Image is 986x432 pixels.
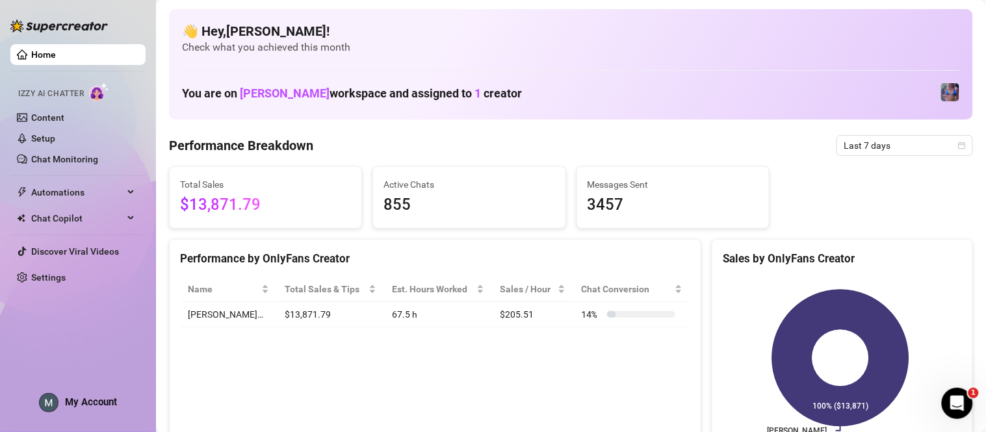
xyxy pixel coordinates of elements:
[10,19,108,32] img: logo-BBDzfeDw.svg
[573,277,690,302] th: Chat Conversion
[285,282,366,296] span: Total Sales & Tips
[581,307,602,322] span: 14 %
[31,133,55,144] a: Setup
[723,250,962,268] div: Sales by OnlyFans Creator
[182,86,522,101] h1: You are on workspace and assigned to creator
[89,83,109,101] img: AI Chatter
[31,246,119,257] a: Discover Viral Videos
[31,49,56,60] a: Home
[941,83,959,101] img: Jaylie
[942,388,973,419] iframe: Intercom live chat
[180,177,351,192] span: Total Sales
[18,88,84,100] span: Izzy AI Chatter
[31,112,64,123] a: Content
[492,302,574,327] td: $205.51
[240,86,330,100] span: [PERSON_NAME]
[180,277,277,302] th: Name
[180,193,351,218] span: $13,871.79
[65,396,117,408] span: My Account
[968,388,979,398] span: 1
[492,277,574,302] th: Sales / Hour
[31,182,123,203] span: Automations
[277,277,384,302] th: Total Sales & Tips
[180,302,277,327] td: [PERSON_NAME]…
[182,22,960,40] h4: 👋 Hey, [PERSON_NAME] !
[500,282,556,296] span: Sales / Hour
[31,154,98,164] a: Chat Monitoring
[17,214,25,223] img: Chat Copilot
[40,394,58,412] img: ACg8ocLEUq6BudusSbFUgfJHT7ol7Uq-BuQYr5d-mnjl9iaMWv35IQ=s96-c
[31,272,66,283] a: Settings
[384,302,492,327] td: 67.5 h
[392,282,474,296] div: Est. Hours Worked
[31,208,123,229] span: Chat Copilot
[474,86,481,100] span: 1
[17,187,27,197] span: thunderbolt
[277,302,384,327] td: $13,871.79
[383,177,554,192] span: Active Chats
[188,282,259,296] span: Name
[588,177,759,192] span: Messages Sent
[581,282,672,296] span: Chat Conversion
[958,142,966,149] span: calendar
[169,136,313,155] h4: Performance Breakdown
[588,193,759,218] span: 3457
[844,136,965,155] span: Last 7 days
[383,193,554,218] span: 855
[182,40,960,55] span: Check what you achieved this month
[180,250,690,268] div: Performance by OnlyFans Creator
